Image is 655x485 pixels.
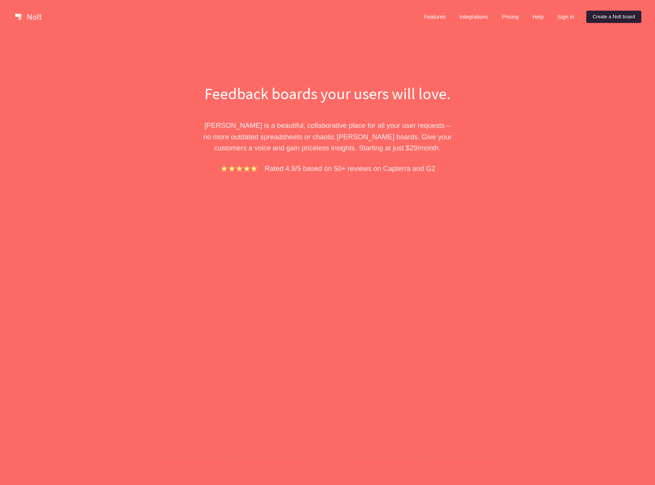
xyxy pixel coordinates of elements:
[196,120,459,153] p: [PERSON_NAME] is a beautiful, collaborative place for all your user requests – no more outdated s...
[196,82,459,105] h1: Feedback boards your users will love.
[586,11,641,23] a: Create a Nolt board
[526,11,550,23] a: Help
[453,11,494,23] a: Integrations
[551,11,580,23] a: Sign in
[496,11,525,23] a: Pricing
[265,163,435,174] p: Rated 4.9/5 based on 50+ reviews on Capterra and G2
[220,164,259,173] img: stars.b067e34983.png
[418,11,452,23] a: Features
